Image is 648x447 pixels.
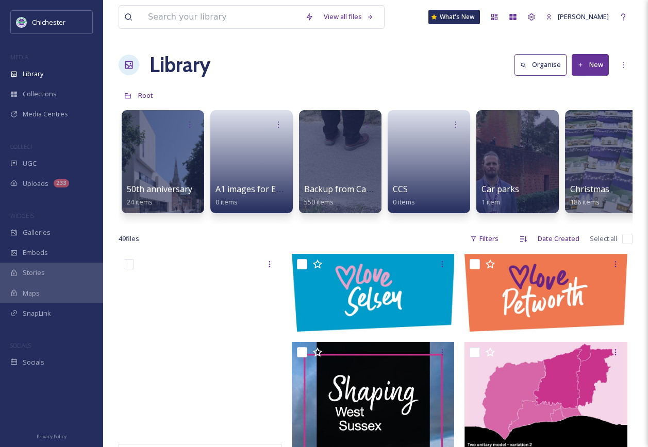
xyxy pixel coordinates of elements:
[304,197,334,207] span: 550 items
[138,89,153,101] a: Root
[514,54,567,75] button: Organise
[292,254,455,331] img: LoveSelsey-RGB.jpg
[304,183,386,195] span: Backup from Camera
[138,91,153,100] span: Root
[570,197,600,207] span: 186 items
[119,234,139,244] span: 49 file s
[16,17,27,27] img: Logo_of_Chichester_District_Council.png
[127,183,192,195] span: 50th anniversary
[23,228,51,237] span: Galleries
[590,234,617,244] span: Select all
[533,229,585,249] div: Date Created
[32,18,65,27] span: Chichester
[465,229,504,249] div: Filters
[10,341,31,349] span: SOCIALS
[23,268,45,278] span: Stories
[481,197,500,207] span: 1 item
[428,10,480,24] a: What's New
[37,433,67,440] span: Privacy Policy
[23,288,40,298] span: Maps
[10,143,32,150] span: COLLECT
[23,357,44,367] span: Socials
[481,183,519,195] span: Car parks
[558,12,609,21] span: [PERSON_NAME]
[23,109,68,119] span: Media Centres
[23,308,51,318] span: SnapLink
[23,69,43,79] span: Library
[319,7,379,27] a: View all files
[54,179,69,187] div: 233
[37,429,67,442] a: Privacy Policy
[481,184,519,207] a: Car parks1 item
[127,184,192,207] a: 50th anniversary24 items
[127,197,153,207] span: 24 items
[23,89,57,99] span: Collections
[23,248,48,257] span: Embeds
[393,183,408,195] span: CCS
[23,159,37,168] span: UGC
[570,184,609,207] a: Christmas186 items
[215,183,308,195] span: A1 images for EPH walls
[10,53,28,61] span: MEDIA
[215,184,308,207] a: A1 images for EPH walls0 items
[215,197,238,207] span: 0 items
[514,54,572,75] a: Organise
[570,183,609,195] span: Christmas
[541,7,614,27] a: [PERSON_NAME]
[393,197,415,207] span: 0 items
[464,254,627,331] img: LovePetworth-RGB.jpg
[393,184,415,207] a: CCS0 items
[10,212,34,219] span: WIDGETS
[304,184,386,207] a: Backup from Camera550 items
[572,54,609,75] button: New
[149,49,210,80] a: Library
[143,6,300,28] input: Search your library
[23,179,48,188] span: Uploads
